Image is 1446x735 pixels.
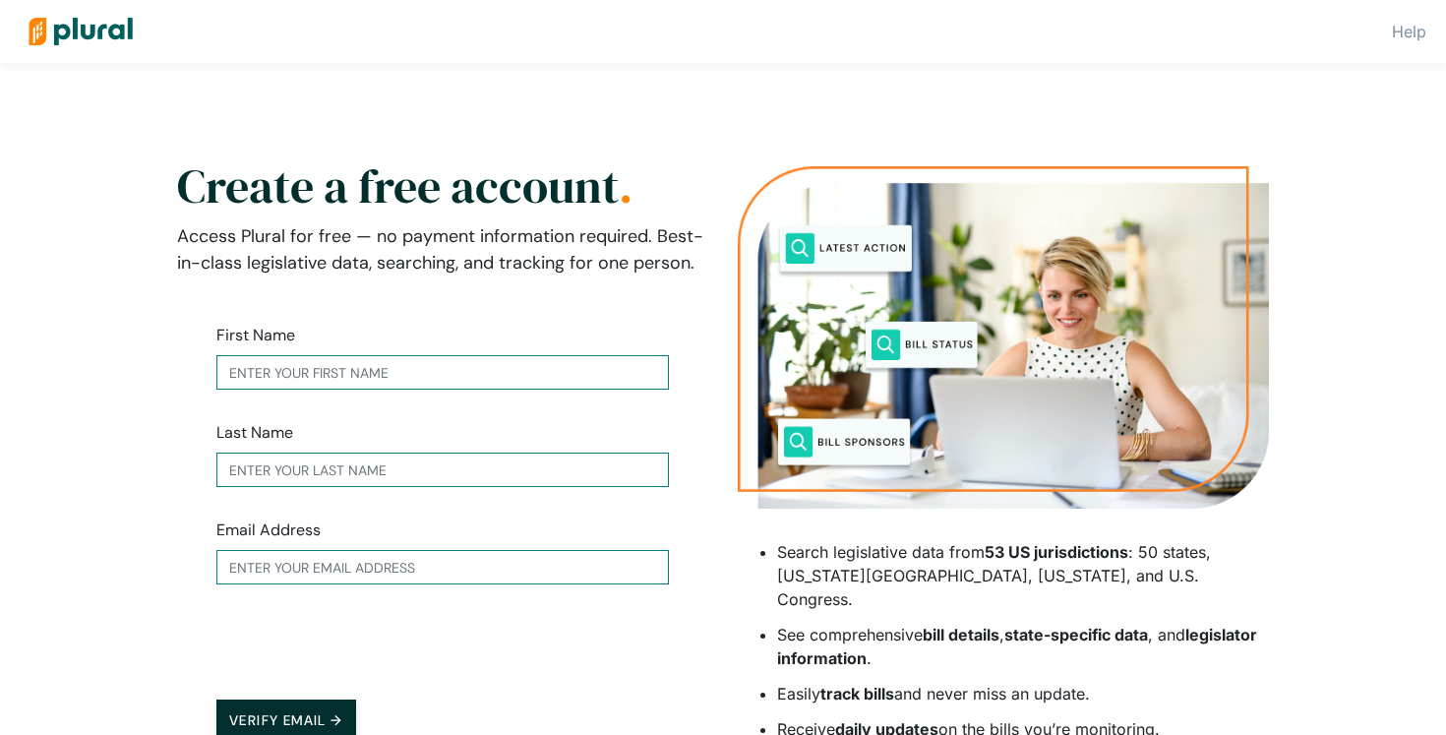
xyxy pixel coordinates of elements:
[777,682,1269,705] li: Easily and never miss an update.
[1392,22,1426,41] a: Help
[177,223,708,276] p: Access Plural for free — no payment information required. Best-in-class legislative data, searchi...
[216,519,321,542] label: Email Address
[923,625,999,644] strong: bill details
[738,166,1269,510] img: Person searching on their laptop for public policy information with search words of latest action...
[985,542,1128,562] strong: 53 US jurisdictions
[216,453,669,487] input: Enter your last name
[216,550,669,584] input: Enter your email address
[216,324,295,347] label: First Name
[177,168,708,204] h2: Create a free account
[777,540,1269,611] li: Search legislative data from : 50 states, [US_STATE][GEOGRAPHIC_DATA], [US_STATE], and U.S. Congr...
[1004,625,1148,644] strong: state-specific data
[216,421,293,445] label: Last Name
[777,623,1269,670] li: See comprehensive , , and .
[619,153,633,218] span: .
[820,684,894,704] strong: track bills
[216,355,669,390] input: Enter your first name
